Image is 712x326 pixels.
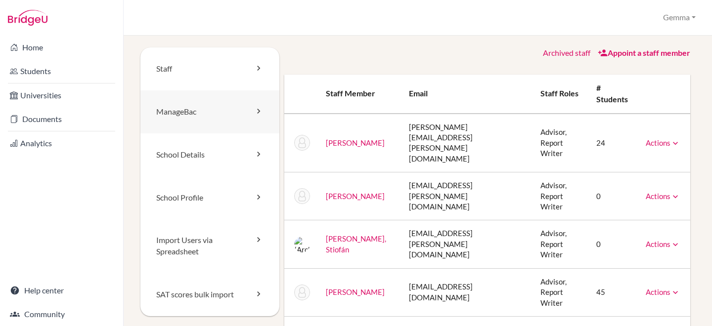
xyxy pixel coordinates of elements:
[294,237,310,252] img: (Archived) Stiofán McFadden
[140,176,279,219] a: School Profile
[2,281,121,300] a: Help center
[401,172,533,220] td: [EMAIL_ADDRESS][PERSON_NAME][DOMAIN_NAME]
[2,38,121,57] a: Home
[588,114,637,172] td: 24
[588,172,637,220] td: 0
[533,172,588,220] td: Advisor, Report Writer
[318,75,401,114] th: Staff member
[2,133,121,153] a: Analytics
[401,268,533,316] td: [EMAIL_ADDRESS][DOMAIN_NAME]
[8,10,47,26] img: Bridge-U
[533,220,588,268] td: Advisor, Report Writer
[326,192,385,201] a: [PERSON_NAME]
[533,268,588,316] td: Advisor, Report Writer
[401,114,533,172] td: [PERSON_NAME][EMAIL_ADDRESS][PERSON_NAME][DOMAIN_NAME]
[646,138,680,147] a: Actions
[588,75,637,114] th: # students
[294,188,310,204] img: (Archived) Ailsa Hickey
[326,234,386,253] a: [PERSON_NAME], Stiofán
[326,287,385,296] a: [PERSON_NAME]
[2,61,121,81] a: Students
[588,268,637,316] td: 45
[646,240,680,248] a: Actions
[294,135,310,151] img: Daniela Erler
[140,219,279,273] a: Import Users via Spreadsheet
[533,75,588,114] th: Staff roles
[2,85,121,105] a: Universities
[140,133,279,176] a: School Details
[140,90,279,133] a: ManageBac
[646,287,680,296] a: Actions
[2,304,121,324] a: Community
[140,273,279,316] a: SAT scores bulk import
[533,114,588,172] td: Advisor, Report Writer
[598,48,690,57] a: Appoint a staff member
[401,220,533,268] td: [EMAIL_ADDRESS][PERSON_NAME][DOMAIN_NAME]
[646,192,680,201] a: Actions
[294,285,310,300] img: Verena Philipp
[2,109,121,129] a: Documents
[401,75,533,114] th: Email
[659,8,700,27] button: Gemma
[588,220,637,268] td: 0
[326,138,385,147] a: [PERSON_NAME]
[140,47,279,90] a: Staff
[543,48,590,57] a: Archived staff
